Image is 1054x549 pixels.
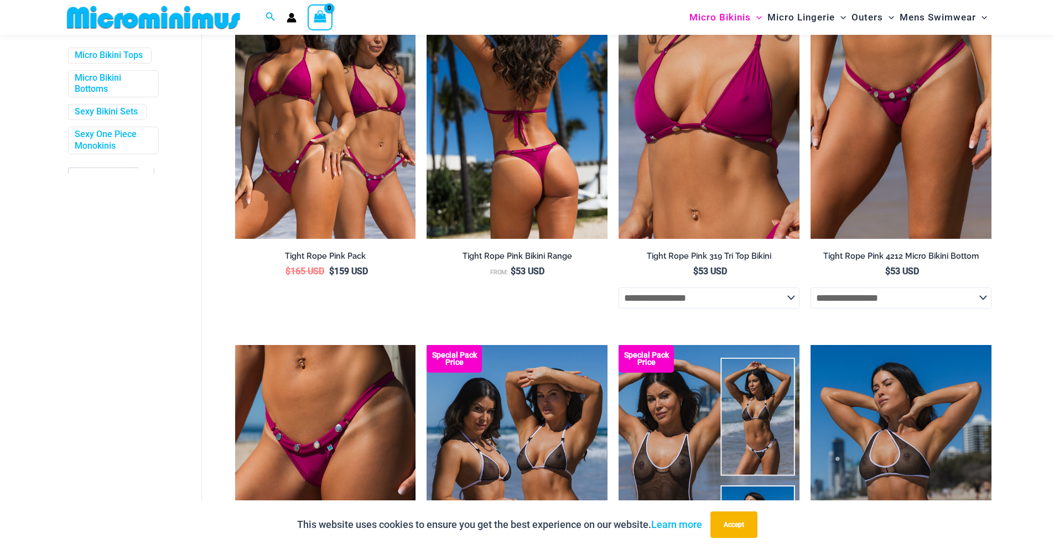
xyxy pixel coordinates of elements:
a: Sexy One Piece Monokinis [75,129,150,152]
bdi: 165 USD [285,266,324,276]
a: Micro LingerieMenu ToggleMenu Toggle [765,3,849,32]
h2: Tight Rope Pink Pack [235,251,416,262]
span: Micro Bikinis [689,3,751,32]
span: Micro Lingerie [767,3,835,32]
h2: Tight Rope Pink Bikini Range [427,251,608,262]
span: $ [693,266,698,276]
bdi: 53 USD [511,266,544,276]
span: - Shop Color [69,168,154,203]
span: Mens Swimwear [900,3,976,32]
h2: Tight Rope Pink 319 Tri Top Bikini [619,251,799,262]
a: Learn more [651,519,702,530]
span: Menu Toggle [976,3,987,32]
a: Tight Rope Pink Pack [235,251,416,265]
b: Special Pack Price [619,352,674,366]
span: $ [511,266,516,276]
bdi: 53 USD [885,266,919,276]
a: Micro BikinisMenu ToggleMenu Toggle [687,3,765,32]
bdi: 159 USD [329,266,368,276]
span: From: [490,269,508,276]
button: Accept [710,511,757,538]
h2: Tight Rope Pink 4212 Micro Bikini Bottom [811,251,991,262]
a: View Shopping Cart, empty [308,4,333,30]
a: Sexy Bikini Sets [75,106,138,118]
a: Micro Bikini Tops [75,50,143,61]
p: This website uses cookies to ensure you get the best experience on our website. [297,516,702,533]
a: Tight Rope Pink Bikini Range [427,251,608,265]
a: Account icon link [287,13,297,23]
a: Tight Rope Pink 319 Tri Top Bikini [619,251,799,265]
a: Micro Bikini Bottoms [75,72,150,96]
span: Menu Toggle [751,3,762,32]
img: MM SHOP LOGO FLAT [63,5,245,30]
span: Menu Toggle [883,3,894,32]
bdi: 53 USD [693,266,727,276]
span: $ [885,266,890,276]
span: Menu Toggle [835,3,846,32]
span: - Shop Color [68,168,154,204]
span: $ [329,266,334,276]
a: Mens SwimwearMenu ToggleMenu Toggle [897,3,990,32]
a: OutersMenu ToggleMenu Toggle [849,3,897,32]
span: Outers [851,3,883,32]
b: Special Pack Price [427,352,482,366]
nav: Site Navigation [685,2,992,33]
a: Search icon link [266,11,276,24]
span: $ [285,266,290,276]
a: Tight Rope Pink 4212 Micro Bikini Bottom [811,251,991,265]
